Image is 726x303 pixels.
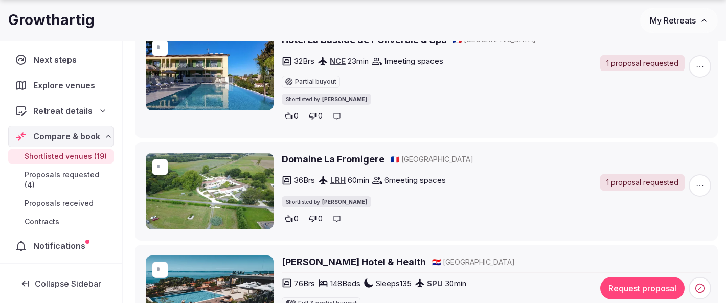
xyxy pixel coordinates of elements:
[282,94,371,105] div: Shortlisted by
[282,255,426,268] a: [PERSON_NAME] Hotel & Health
[8,235,114,257] a: Notifications
[600,277,685,299] button: Request proposal
[330,56,346,66] a: NCE
[401,154,473,165] span: [GEOGRAPHIC_DATA]
[322,96,367,103] span: [PERSON_NAME]
[8,49,114,71] a: Next steps
[282,196,371,207] div: Shortlisted by
[294,278,315,289] span: 76 Brs
[8,272,114,295] button: Collapse Sidebar
[8,215,114,229] a: Contracts
[25,151,107,161] span: Shortlisted venues (19)
[384,175,446,185] span: 6 meeting spaces
[25,217,59,227] span: Contracts
[445,278,466,289] span: 30 min
[322,198,367,205] span: [PERSON_NAME]
[600,174,685,191] a: 1 proposal requested
[8,149,114,164] a: Shortlisted venues (19)
[294,214,299,224] span: 0
[33,240,89,252] span: Notifications
[391,155,399,164] span: 🇫🇷
[330,175,346,185] a: LRH
[600,55,685,72] a: 1 proposal requested
[376,278,412,289] span: Sleeps 135
[8,75,114,96] a: Explore venues
[330,278,360,289] span: 148 Beds
[443,257,515,267] span: [GEOGRAPHIC_DATA]
[432,258,441,266] span: 🇭🇷
[294,111,299,121] span: 0
[33,105,93,117] span: Retreat details
[391,154,399,165] button: 🇫🇷
[282,153,384,166] a: Domaine La Fromigere
[306,109,326,123] button: 0
[282,109,302,123] button: 0
[640,8,718,33] button: My Retreats
[427,278,443,288] a: SPU
[318,111,323,121] span: 0
[146,153,274,229] img: Domaine La Fromigere
[33,54,81,66] span: Next steps
[318,214,323,224] span: 0
[384,56,443,66] span: 1 meeting spaces
[432,257,441,267] button: 🇭🇷
[33,130,100,143] span: Compare & book
[294,175,315,185] span: 36 Brs
[294,56,314,66] span: 32 Brs
[348,56,369,66] span: 23 min
[282,212,302,226] button: 0
[295,79,336,85] span: Partial buyout
[8,10,95,30] h1: Growthartig
[33,79,99,91] span: Explore venues
[25,198,94,208] span: Proposals received
[146,34,274,110] img: Hôtel La Bastide de l'Oliveraie & Spa
[348,175,369,185] span: 60 min
[8,196,114,211] a: Proposals received
[25,170,109,190] span: Proposals requested (4)
[306,212,326,226] button: 0
[650,15,696,26] span: My Retreats
[35,278,101,289] span: Collapse Sidebar
[8,168,114,192] a: Proposals requested (4)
